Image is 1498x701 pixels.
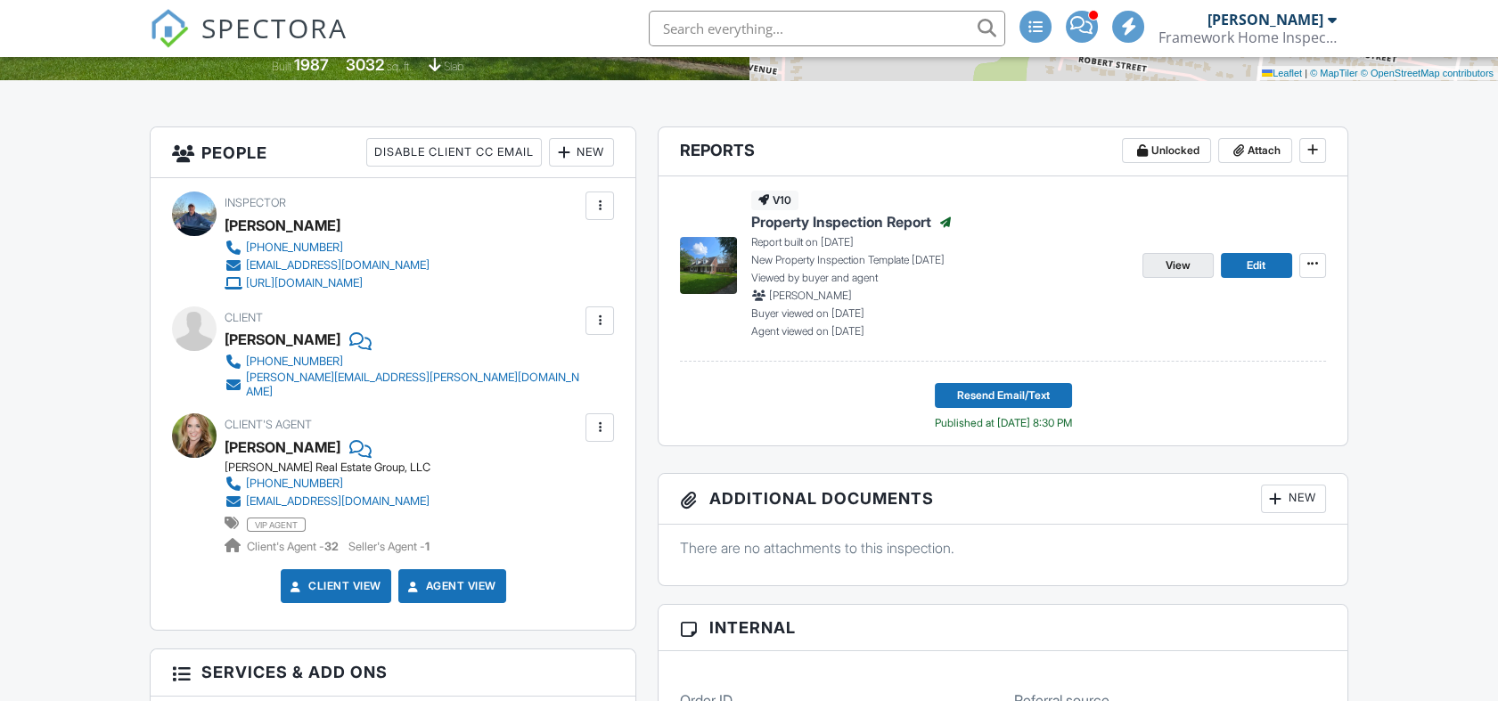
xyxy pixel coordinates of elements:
[225,239,430,257] a: [PHONE_NUMBER]
[151,649,635,696] h3: Services & Add ons
[225,353,581,371] a: [PHONE_NUMBER]
[246,477,343,491] div: [PHONE_NUMBER]
[659,605,1347,651] h3: Internal
[201,9,348,46] span: SPECTORA
[425,540,430,553] strong: 1
[225,475,430,493] a: [PHONE_NUMBER]
[246,355,343,369] div: [PHONE_NUMBER]
[287,577,381,595] a: Client View
[225,257,430,274] a: [EMAIL_ADDRESS][DOMAIN_NAME]
[405,577,496,595] a: Agent View
[1261,485,1326,513] div: New
[1207,11,1323,29] div: [PERSON_NAME]
[272,60,291,73] span: Built
[246,276,363,290] div: [URL][DOMAIN_NAME]
[247,540,341,553] span: Client's Agent -
[225,493,430,510] a: [EMAIL_ADDRESS][DOMAIN_NAME]
[1361,68,1494,78] a: © OpenStreetMap contributors
[247,518,306,532] span: vip agent
[246,494,430,509] div: [EMAIL_ADDRESS][DOMAIN_NAME]
[1310,68,1358,78] a: © MapTiler
[150,9,189,48] img: The Best Home Inspection Software - Spectora
[1158,29,1337,46] div: Framework Home Inspection, LLC, LHI #10297
[294,55,329,74] div: 1987
[246,371,581,399] div: [PERSON_NAME][EMAIL_ADDRESS][PERSON_NAME][DOMAIN_NAME]
[659,474,1347,525] h3: Additional Documents
[324,540,339,553] strong: 32
[346,55,384,74] div: 3032
[549,138,614,167] div: New
[1262,68,1302,78] a: Leaflet
[225,212,340,239] div: [PERSON_NAME]
[1305,68,1307,78] span: |
[225,461,444,475] div: [PERSON_NAME] Real Estate Group, LLC
[225,434,340,461] a: [PERSON_NAME]
[246,258,430,273] div: [EMAIL_ADDRESS][DOMAIN_NAME]
[246,240,343,255] div: [PHONE_NUMBER]
[225,311,263,324] span: Client
[225,196,286,209] span: Inspector
[225,326,340,353] div: [PERSON_NAME]
[366,138,542,167] div: Disable Client CC Email
[225,418,312,431] span: Client's Agent
[680,538,1325,558] p: There are no attachments to this inspection.
[348,540,430,553] span: Seller's Agent -
[444,60,463,73] span: slab
[225,371,581,399] a: [PERSON_NAME][EMAIL_ADDRESS][PERSON_NAME][DOMAIN_NAME]
[387,60,412,73] span: sq. ft.
[649,11,1005,46] input: Search everything...
[151,127,635,178] h3: People
[150,24,348,61] a: SPECTORA
[225,274,430,292] a: [URL][DOMAIN_NAME]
